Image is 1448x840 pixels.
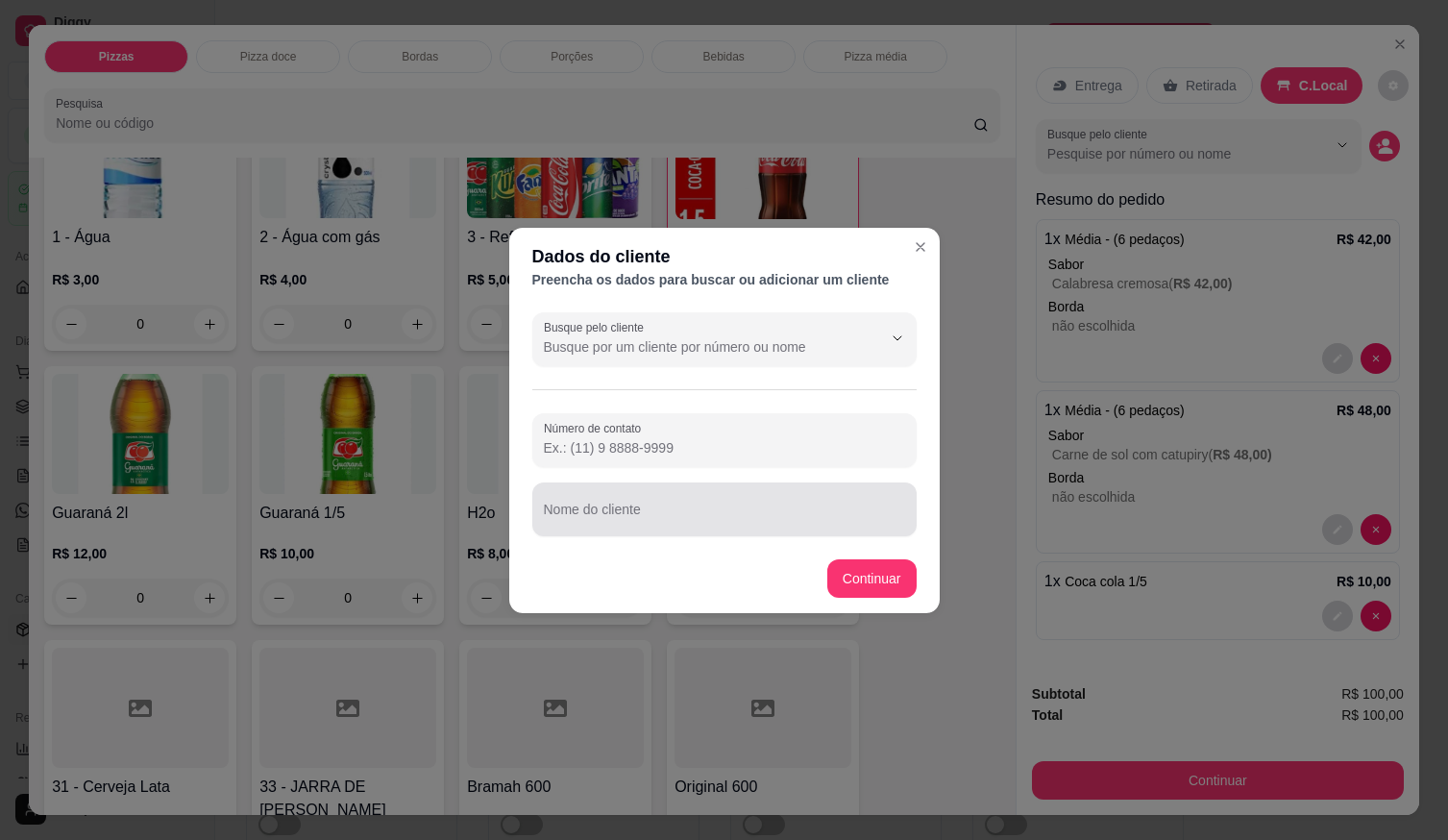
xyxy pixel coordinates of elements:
[532,270,917,289] div: Preencha os dados para buscar ou adicionar um cliente
[544,420,648,436] label: Número de contato
[544,337,851,357] input: Busque pelo cliente
[905,232,936,262] button: Close
[544,507,905,527] input: Nome do cliente
[544,319,650,335] label: Busque pelo cliente
[827,559,917,598] button: Continuar
[882,323,913,354] button: Show suggestions
[532,243,917,270] div: Dados do cliente
[544,438,905,457] input: Número de contato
